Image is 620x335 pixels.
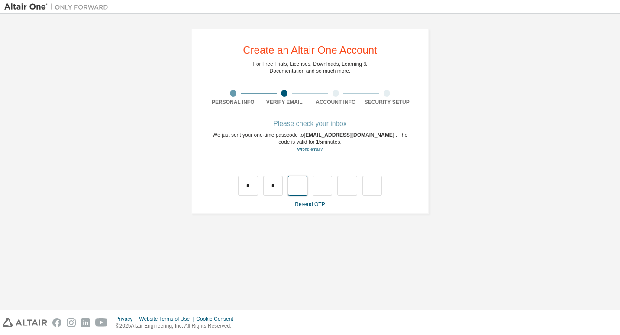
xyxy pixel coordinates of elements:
[259,99,310,106] div: Verify Email
[52,318,61,327] img: facebook.svg
[207,121,413,126] div: Please check your inbox
[297,147,323,151] a: Go back to the registration form
[4,3,113,11] img: Altair One
[139,316,196,322] div: Website Terms of Use
[207,132,413,153] div: We just sent your one-time passcode to . The code is valid for 15 minutes.
[310,99,362,106] div: Account Info
[95,318,108,327] img: youtube.svg
[304,132,396,138] span: [EMAIL_ADDRESS][DOMAIN_NAME]
[207,99,259,106] div: Personal Info
[253,61,367,74] div: For Free Trials, Licenses, Downloads, Learning & Documentation and so much more.
[81,318,90,327] img: linkedin.svg
[362,99,413,106] div: Security Setup
[295,201,325,207] a: Resend OTP
[67,318,76,327] img: instagram.svg
[243,45,377,55] div: Create an Altair One Account
[116,316,139,322] div: Privacy
[3,318,47,327] img: altair_logo.svg
[116,322,239,330] p: © 2025 Altair Engineering, Inc. All Rights Reserved.
[196,316,238,322] div: Cookie Consent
